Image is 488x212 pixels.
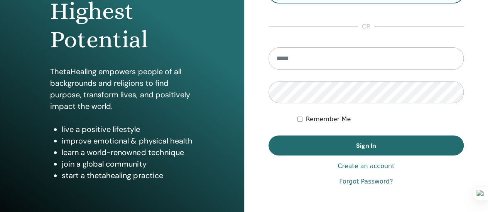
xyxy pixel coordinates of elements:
a: Forgot Password? [339,177,393,186]
button: Sign In [268,135,464,155]
li: live a positive lifestyle [62,124,194,135]
label: Remember Me [306,115,351,124]
li: join a global community [62,158,194,170]
li: start a thetahealing practice [62,170,194,181]
div: Keep me authenticated indefinitely or until I manually logout [297,115,464,124]
li: improve emotional & physical health [62,135,194,147]
li: learn a world-renowned technique [62,147,194,158]
span: Sign In [356,142,376,150]
p: ThetaHealing empowers people of all backgrounds and religions to find purpose, transform lives, a... [50,66,194,112]
span: or [358,22,374,31]
a: Create an account [338,162,394,171]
